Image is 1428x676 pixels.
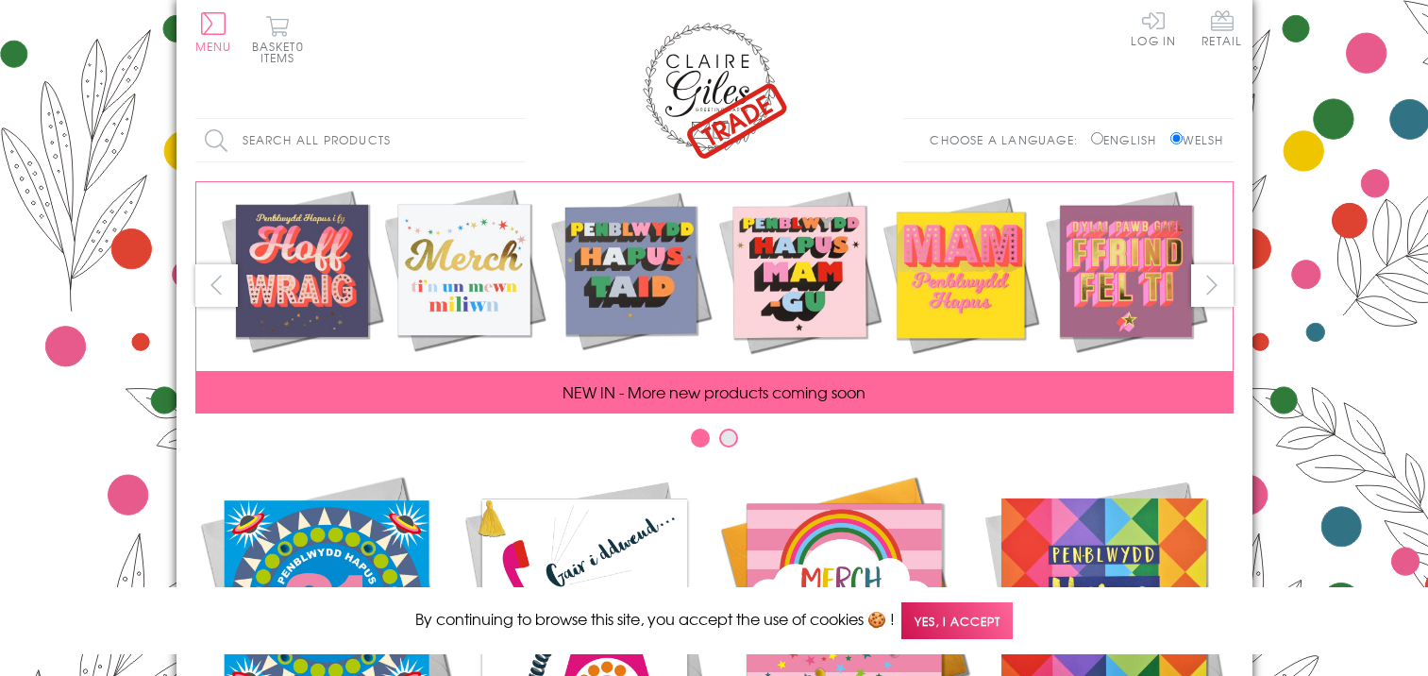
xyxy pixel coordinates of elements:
[1091,132,1103,144] input: English
[195,38,232,55] span: Menu
[1091,131,1166,148] label: English
[930,131,1087,148] p: Choose a language:
[195,12,232,52] button: Menu
[1201,9,1242,50] a: Retail
[1201,9,1242,46] span: Retail
[691,429,710,448] button: Carousel Page 1 (Current Slide)
[507,119,526,161] input: Search
[195,119,526,161] input: Search all products
[639,19,790,160] img: Claire Giles Trade
[195,264,238,307] button: prev
[260,38,304,66] span: 0 items
[1170,131,1224,148] label: Welsh
[719,429,738,448] button: Carousel Page 2
[252,15,304,63] button: Basket0 items
[563,380,865,403] span: NEW IN - More new products coming soon
[1191,264,1234,307] button: next
[195,428,1234,457] div: Carousel Pagination
[1131,9,1176,46] a: Log In
[901,602,1013,639] span: Yes, I accept
[1170,132,1183,144] input: Welsh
